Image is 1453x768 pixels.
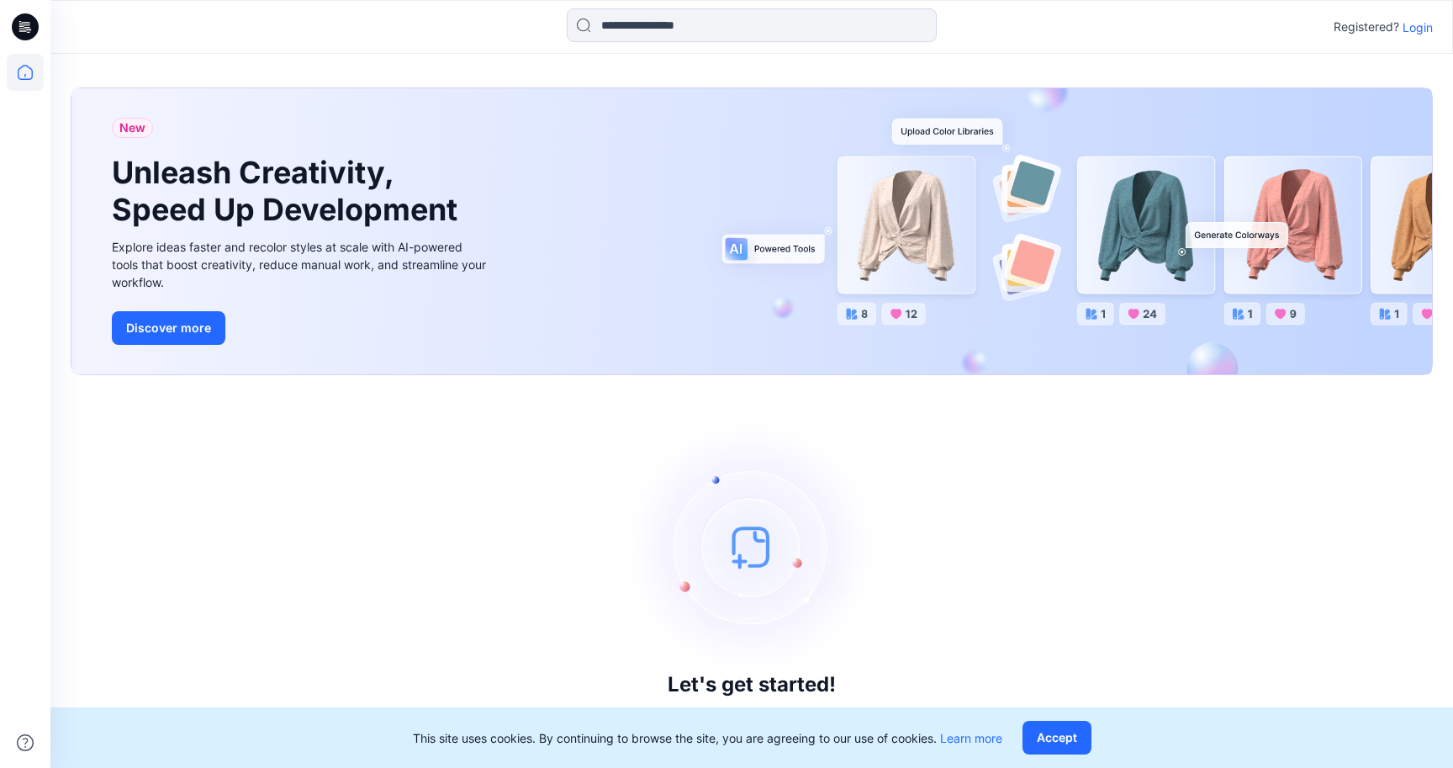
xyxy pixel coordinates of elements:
h3: Let's get started! [668,673,836,696]
p: Registered? [1334,17,1399,37]
p: Click New to add a style or create a folder. [614,703,890,723]
a: Discover more [112,311,490,345]
p: This site uses cookies. By continuing to browse the site, you are agreeing to our use of cookies. [413,729,1002,747]
button: Discover more [112,311,225,345]
a: Learn more [940,731,1002,745]
button: Accept [1022,721,1091,755]
img: empty-state-image.svg [626,421,878,673]
h1: Unleash Creativity, Speed Up Development [112,155,465,227]
span: New [119,118,145,138]
p: Login [1403,19,1433,36]
div: Explore ideas faster and recolor styles at scale with AI-powered tools that boost creativity, red... [112,238,490,291]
